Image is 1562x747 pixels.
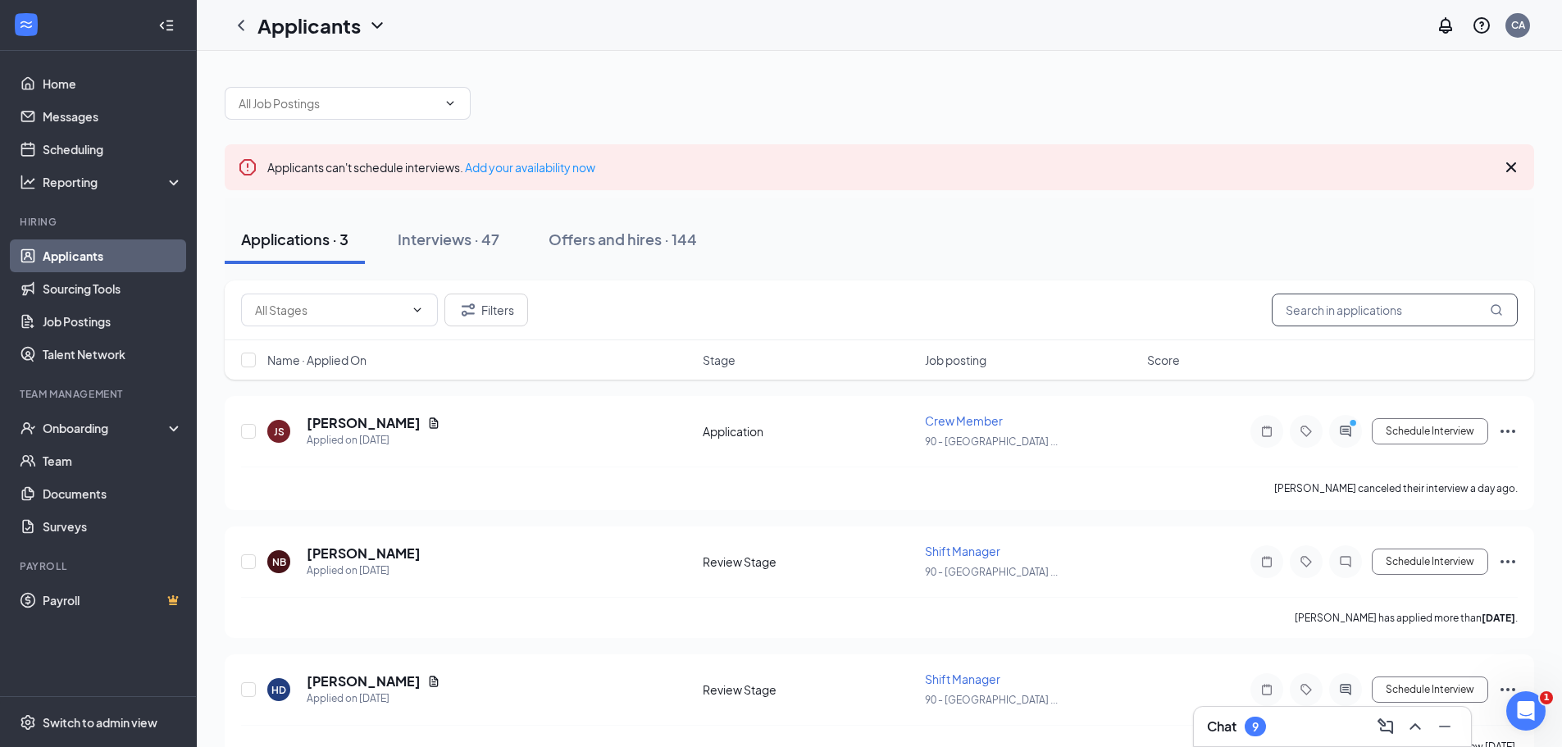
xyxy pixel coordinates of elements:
a: Documents [43,477,183,510]
svg: ChatInactive [1336,555,1355,568]
button: Schedule Interview [1372,418,1488,444]
a: Talent Network [43,338,183,371]
a: Team [43,444,183,477]
span: Stage [703,352,735,368]
span: 90 - [GEOGRAPHIC_DATA] ... [925,435,1058,448]
div: Hiring [20,215,180,229]
a: Messages [43,100,183,133]
span: Job posting [925,352,986,368]
svg: PrimaryDot [1346,418,1365,431]
svg: Ellipses [1498,421,1518,441]
svg: ActiveChat [1336,425,1355,438]
span: Shift Manager [925,672,1000,686]
svg: Note [1257,683,1277,696]
svg: ChevronDown [367,16,387,35]
div: Onboarding [43,420,169,436]
div: Applications · 3 [241,229,348,249]
span: Score [1147,352,1180,368]
a: Sourcing Tools [43,272,183,305]
div: 9 [1252,720,1259,734]
div: CA [1511,18,1525,32]
div: HD [271,683,286,697]
button: ChevronUp [1402,713,1428,740]
svg: ChevronUp [1405,717,1425,736]
a: Scheduling [43,133,183,166]
div: Applied on [DATE] [307,563,421,579]
button: Minimize [1432,713,1458,740]
a: Add your availability now [465,160,595,175]
div: Reporting [43,174,184,190]
svg: Tag [1296,425,1316,438]
div: JS [274,425,285,439]
svg: Filter [458,300,478,320]
b: [DATE] [1482,612,1515,624]
svg: UserCheck [20,420,36,436]
svg: ChevronDown [411,303,424,317]
svg: Settings [20,714,36,731]
svg: Cross [1501,157,1521,177]
svg: Document [427,417,440,430]
button: Schedule Interview [1372,549,1488,575]
div: Applied on [DATE] [307,690,440,707]
svg: Tag [1296,555,1316,568]
svg: Analysis [20,174,36,190]
div: Applied on [DATE] [307,432,440,449]
h5: [PERSON_NAME] [307,414,421,432]
svg: Collapse [158,17,175,34]
span: Applicants can't schedule interviews. [267,160,595,175]
button: Schedule Interview [1372,676,1488,703]
svg: WorkstreamLogo [18,16,34,33]
h5: [PERSON_NAME] [307,672,421,690]
div: Interviews · 47 [398,229,499,249]
span: 90 - [GEOGRAPHIC_DATA] ... [925,566,1058,578]
input: All Stages [255,301,404,319]
svg: ChevronLeft [231,16,251,35]
a: Applicants [43,239,183,272]
svg: ChevronDown [444,97,457,110]
p: [PERSON_NAME] has applied more than . [1295,611,1518,625]
span: Name · Applied On [267,352,367,368]
svg: Error [238,157,257,177]
span: 90 - [GEOGRAPHIC_DATA] ... [925,694,1058,706]
div: Review Stage [703,553,915,570]
div: NB [272,555,286,569]
svg: Ellipses [1498,552,1518,572]
a: Job Postings [43,305,183,338]
div: Switch to admin view [43,714,157,731]
svg: Document [427,675,440,688]
div: Offers and hires · 144 [549,229,697,249]
a: Surveys [43,510,183,543]
div: Application [703,423,915,440]
div: Payroll [20,559,180,573]
svg: Note [1257,425,1277,438]
svg: Ellipses [1498,680,1518,699]
div: Review Stage [703,681,915,698]
input: All Job Postings [239,94,437,112]
span: 1 [1540,691,1553,704]
h3: Chat [1207,717,1236,736]
svg: ActiveChat [1336,683,1355,696]
h5: [PERSON_NAME] [307,544,421,563]
iframe: Intercom live chat [1506,691,1546,731]
span: Shift Manager [925,544,1000,558]
svg: Tag [1296,683,1316,696]
svg: Minimize [1435,717,1455,736]
svg: Note [1257,555,1277,568]
svg: MagnifyingGlass [1490,303,1503,317]
svg: ComposeMessage [1376,717,1396,736]
button: Filter Filters [444,294,528,326]
h1: Applicants [257,11,361,39]
svg: Notifications [1436,16,1455,35]
a: Home [43,67,183,100]
div: Team Management [20,387,180,401]
input: Search in applications [1272,294,1518,326]
button: ComposeMessage [1373,713,1399,740]
a: PayrollCrown [43,584,183,617]
span: Crew Member [925,413,1003,428]
svg: QuestionInfo [1472,16,1491,35]
div: [PERSON_NAME] canceled their interview a day ago. [1274,481,1518,497]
